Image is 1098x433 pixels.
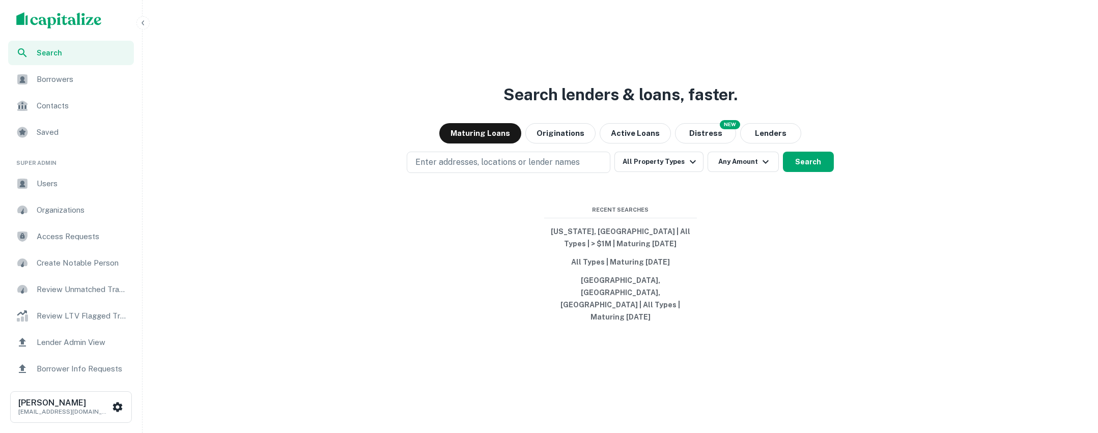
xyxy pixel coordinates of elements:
span: Lender Admin View [37,336,128,349]
p: [EMAIL_ADDRESS][DOMAIN_NAME] [18,407,110,416]
li: Super Admin [8,147,134,171]
div: NEW [720,120,740,129]
a: Contacts [8,94,134,118]
span: Review Unmatched Transactions [37,283,128,296]
span: Users [37,178,128,190]
button: [PERSON_NAME][EMAIL_ADDRESS][DOMAIN_NAME] [10,391,132,423]
button: Any Amount [708,152,779,172]
a: Search [8,41,134,65]
a: Users [8,171,134,196]
span: Borrowers [37,73,128,85]
span: Contacts [37,100,128,112]
h3: Search lenders & loans, faster. [503,82,738,107]
iframe: Chat Widget [1047,352,1098,400]
button: Search [783,152,834,172]
button: Maturing Loans [439,123,521,143]
span: Borrower Info Requests [37,363,128,375]
button: Lenders [740,123,801,143]
a: Lender Admin View [8,330,134,355]
button: Enter addresses, locations or lender names [407,152,610,173]
h6: [PERSON_NAME] [18,399,110,407]
span: Search [37,47,128,59]
button: All Property Types [614,152,703,172]
button: All Types | Maturing [DATE] [544,253,697,271]
span: Organizations [37,204,128,216]
img: capitalize-logo.png [16,12,102,28]
span: Create Notable Person [37,257,128,269]
a: Review Unmatched Transactions [8,277,134,302]
button: Originations [525,123,596,143]
button: [GEOGRAPHIC_DATA], [GEOGRAPHIC_DATA], [GEOGRAPHIC_DATA] | All Types | Maturing [DATE] [544,271,697,326]
a: Borrowers [8,67,134,92]
a: Create Notable Person [8,251,134,275]
p: Enter addresses, locations or lender names [415,156,580,168]
span: Review LTV Flagged Transactions [37,310,128,322]
a: Access Requests [8,224,134,249]
button: Active Loans [600,123,671,143]
a: Review LTV Flagged Transactions [8,304,134,328]
a: Organizations [8,198,134,222]
a: Saved [8,120,134,145]
button: [US_STATE], [GEOGRAPHIC_DATA] | All Types | > $1M | Maturing [DATE] [544,222,697,253]
span: Access Requests [37,230,128,243]
span: Saved [37,126,128,138]
button: Search distressed loans with lien and other non-mortgage details. [675,123,736,143]
a: Borrower Info Requests [8,357,134,381]
span: Recent Searches [544,206,697,214]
